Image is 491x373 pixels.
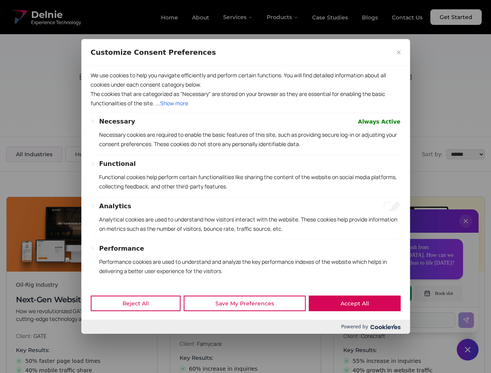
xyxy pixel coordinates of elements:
[99,159,136,169] button: Functional
[99,244,144,253] button: Performance
[99,215,400,234] p: Analytical cookies are used to understand how visitors interact with the website. These cookies h...
[99,117,135,126] button: Necessary
[91,48,216,57] span: Customize Consent Preferences
[81,320,410,334] div: Powered by
[397,51,400,54] img: Close
[99,173,400,191] p: Functional cookies help perform certain functionalities like sharing the content of the website o...
[160,99,188,108] button: Show more
[91,89,400,108] p: The cookies that are categorized as "Necessary" are stored on your browser as they are essential ...
[183,296,306,311] button: Save My Preferences
[370,324,400,329] img: Cookieyes logo
[99,130,400,149] p: Necessary cookies are required to enable the basic features of this site, such as providing secur...
[99,202,131,211] button: Analytics
[383,202,400,211] input: Enable Analytics
[99,257,400,276] p: Performance cookies are used to understand and analyze the key performance indexes of the website...
[91,296,180,311] button: Reject All
[309,296,400,311] button: Accept All
[91,71,400,89] p: We use cookies to help you navigate efficiently and perform certain functions. You will find deta...
[358,117,400,126] span: Always Active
